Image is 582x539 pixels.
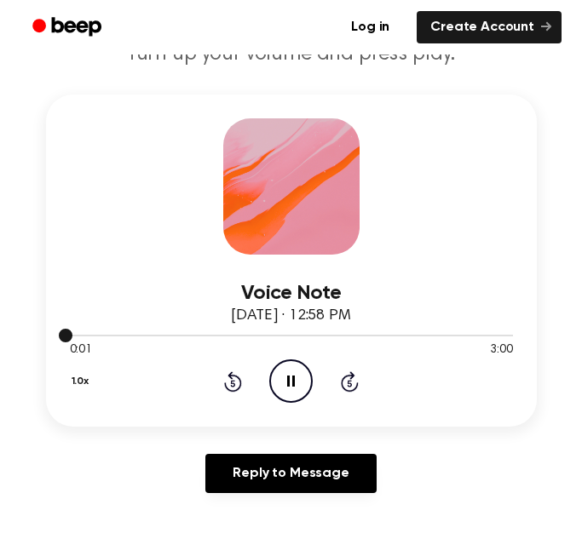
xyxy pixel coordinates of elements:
[417,11,562,43] a: Create Account
[490,341,512,359] span: 3:00
[70,367,95,396] button: 1.0x
[334,8,406,47] a: Log in
[205,454,376,493] a: Reply to Message
[70,341,92,359] span: 0:01
[70,282,513,305] h3: Voice Note
[20,42,562,67] p: Turn up your volume and press play.
[231,308,350,324] span: [DATE] · 12:58 PM
[20,11,117,44] a: Beep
